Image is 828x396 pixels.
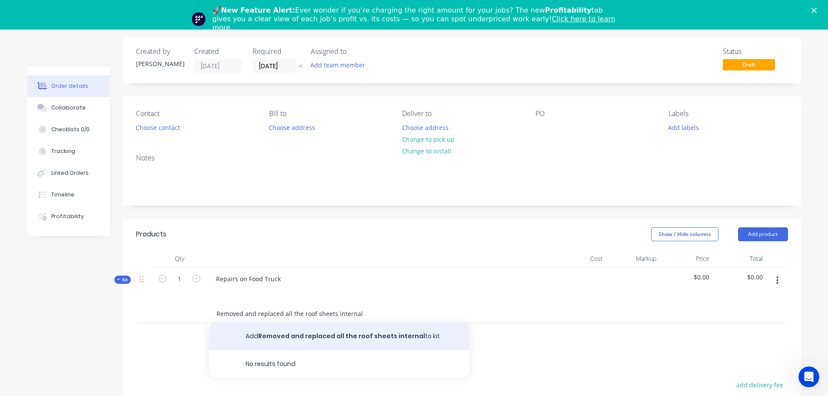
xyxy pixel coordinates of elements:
[311,47,398,56] div: Assigned to
[221,6,296,14] b: New Feature Alert:
[732,379,788,391] button: add delivery fee
[213,15,615,32] a: Click here to learn more.
[664,121,704,133] button: Add labels
[136,47,184,56] div: Created by
[136,154,788,162] div: Notes
[51,126,90,133] div: Checklists 0/0
[192,12,206,26] img: Profile image for Team
[194,47,242,56] div: Created
[606,250,660,267] div: Markup
[27,75,110,97] button: Order details
[311,59,370,71] button: Add team member
[306,59,369,71] button: Add team member
[738,227,788,241] button: Add product
[397,121,453,133] button: Choose address
[545,6,592,14] b: Profitability
[553,250,607,267] div: Cost
[136,229,166,240] div: Products
[51,169,89,177] div: Linked Orders
[397,133,459,145] button: Change to pick up
[660,250,713,267] div: Price
[216,305,390,323] input: Search...
[153,250,206,267] div: Qty
[27,97,110,119] button: Collaborate
[402,110,521,118] div: Deliver to
[798,366,819,387] iframe: Intercom live chat
[136,59,184,68] div: [PERSON_NAME]
[663,273,710,282] span: $0.00
[269,110,388,118] div: Bill to
[723,59,775,70] span: Draft
[397,145,456,157] button: Change to install
[27,119,110,140] button: Checklists 0/0
[27,184,110,206] button: Timeline
[264,121,320,133] button: Choose address
[51,147,75,155] div: Tracking
[213,6,623,32] div: 🚀 Ever wonder if you’re charging the right amount for your jobs? The new tab gives you a clear vi...
[27,206,110,227] button: Profitability
[811,8,820,13] div: Close
[51,82,88,90] div: Order details
[131,121,184,133] button: Choose contact
[51,191,74,199] div: Timeline
[716,273,763,282] span: $0.00
[253,47,300,56] div: Required
[114,276,131,284] div: Kit
[723,47,788,56] div: Status
[209,323,470,350] button: AddRemoved and replaced all the roof sheets internalto kit
[713,250,766,267] div: Total
[51,104,86,112] div: Collaborate
[535,110,655,118] div: PO
[209,273,288,285] div: Repairs on Food Truck
[27,140,110,162] button: Tracking
[51,213,84,220] div: Profitability
[117,276,128,283] span: Kit
[136,110,255,118] div: Contact
[651,227,718,241] button: Show / Hide columns
[27,162,110,184] button: Linked Orders
[668,110,788,118] div: Labels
